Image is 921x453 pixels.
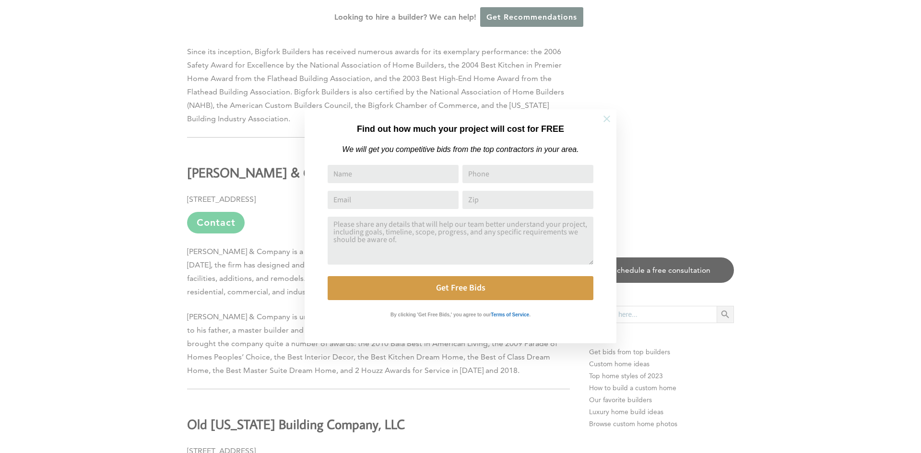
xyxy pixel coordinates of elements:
[491,310,529,318] a: Terms of Service
[462,165,593,183] input: Phone
[390,312,491,317] strong: By clicking 'Get Free Bids,' you agree to our
[529,312,531,317] strong: .
[491,312,529,317] strong: Terms of Service
[462,191,593,209] input: Zip
[328,191,459,209] input: Email Address
[342,145,579,153] em: We will get you competitive bids from the top contractors in your area.
[328,276,593,300] button: Get Free Bids
[328,217,593,265] textarea: Comment or Message
[357,124,564,134] strong: Find out how much your project will cost for FREE
[328,165,459,183] input: Name
[590,102,624,136] button: Close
